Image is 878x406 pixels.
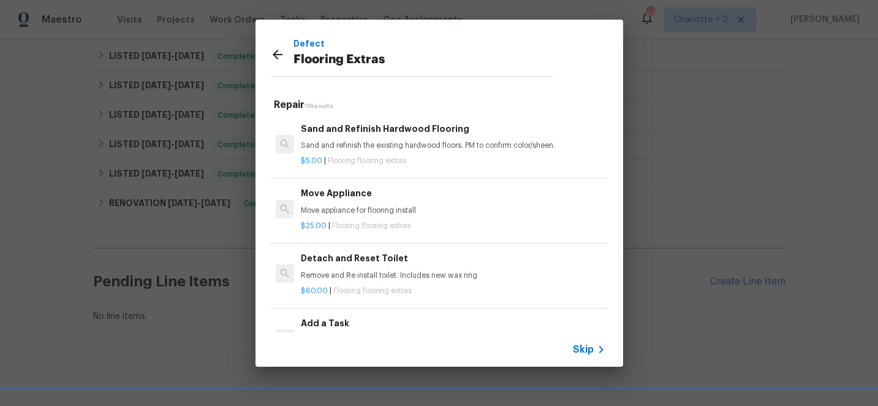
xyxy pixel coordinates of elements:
span: Skip [573,343,594,356]
span: $60.00 [301,287,328,294]
span: 11 Results [305,103,333,109]
span: Flooring flooring extras [328,157,406,164]
h6: Sand and Refinish Hardwood Flooring [301,122,605,136]
p: Remove and Re install toilet. Includes new wax ring [301,270,605,281]
p: | [301,156,605,166]
p: Defect [293,37,553,50]
span: Flooring flooring extras [333,287,412,294]
span: Flooring flooring extras [332,222,411,229]
p: | [301,221,605,231]
p: Move appliance for flooring install [301,205,605,216]
p: Flooring Extras [293,50,553,70]
span: $5.00 [301,157,322,164]
span: $25.00 [301,222,327,229]
p: Sand and refinish the existing hardwood floors. PM to confirm color/sheen. [301,140,605,151]
h6: Detach and Reset Toilet [301,251,605,265]
h5: Repair [274,99,608,112]
h6: Move Appliance [301,186,605,200]
p: | [301,286,605,296]
h6: Add a Task [301,316,605,330]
